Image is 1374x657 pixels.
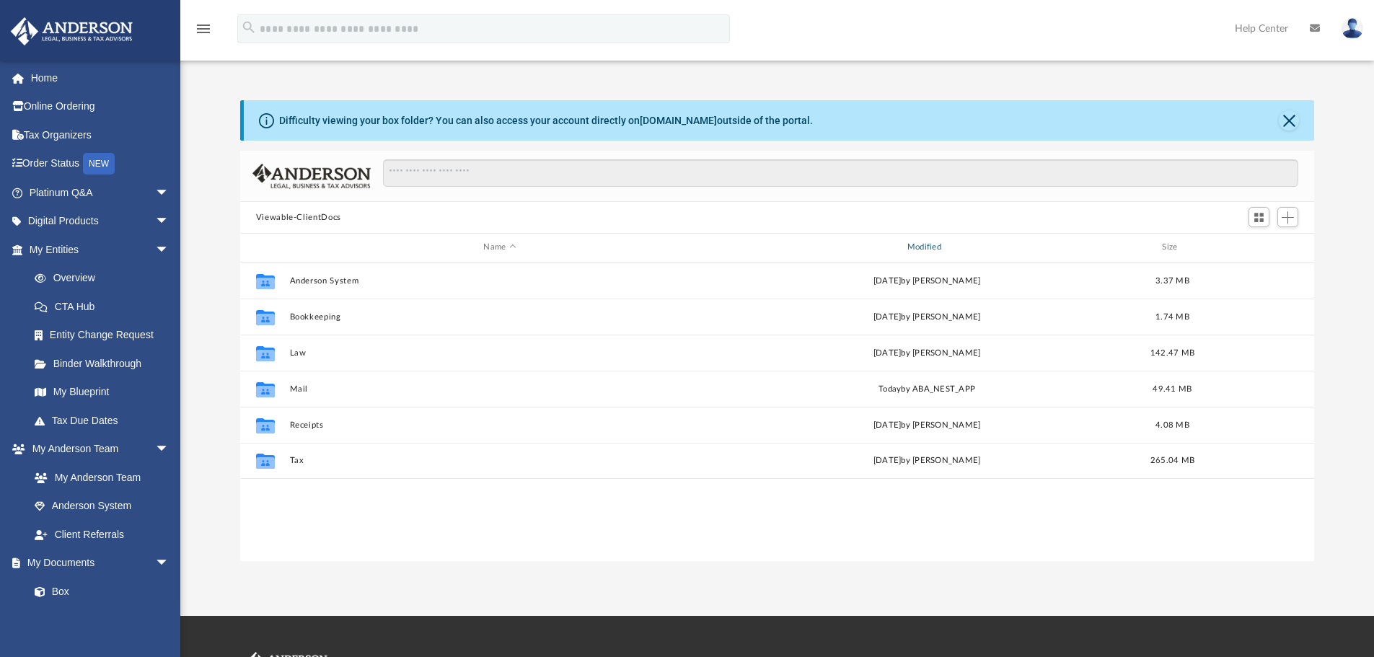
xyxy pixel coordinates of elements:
div: grid [240,263,1315,561]
div: id [1207,241,1308,254]
a: My Anderson Team [20,463,177,492]
span: 49.41 MB [1153,384,1192,392]
span: 1.74 MB [1155,312,1189,320]
div: Size [1143,241,1201,254]
a: CTA Hub [20,292,191,321]
i: menu [195,20,212,38]
a: My Entitiesarrow_drop_down [10,235,191,264]
img: User Pic [1342,18,1363,39]
span: 4.08 MB [1155,420,1189,428]
button: Bookkeeping [289,312,710,322]
div: NEW [83,153,115,175]
a: Tax Due Dates [20,406,191,435]
div: [DATE] by [PERSON_NAME] [716,274,1137,287]
span: arrow_drop_down [155,549,184,578]
div: [DATE] by [PERSON_NAME] [716,454,1137,467]
div: Difficulty viewing your box folder? You can also access your account directly on outside of the p... [279,113,813,128]
button: Add [1277,207,1299,227]
div: [DATE] by [PERSON_NAME] [716,418,1137,431]
span: 265.04 MB [1150,457,1194,464]
span: arrow_drop_down [155,207,184,237]
button: Viewable-ClientDocs [256,211,341,224]
div: by ABA_NEST_APP [716,382,1137,395]
span: arrow_drop_down [155,235,184,265]
a: My Blueprint [20,378,184,407]
button: Receipts [289,420,710,430]
a: My Anderson Teamarrow_drop_down [10,435,184,464]
a: Platinum Q&Aarrow_drop_down [10,178,191,207]
input: Search files and folders [383,159,1298,187]
a: Online Ordering [10,92,191,121]
div: id [247,241,283,254]
button: Mail [289,384,710,394]
a: Entity Change Request [20,321,191,350]
a: Digital Productsarrow_drop_down [10,207,191,236]
span: arrow_drop_down [155,178,184,208]
span: 3.37 MB [1155,276,1189,284]
div: [DATE] by [PERSON_NAME] [716,310,1137,323]
a: Home [10,63,191,92]
a: My Documentsarrow_drop_down [10,549,184,578]
div: [DATE] by [PERSON_NAME] [716,346,1137,359]
img: Anderson Advisors Platinum Portal [6,17,137,45]
button: Law [289,348,710,358]
a: Client Referrals [20,520,184,549]
a: Binder Walkthrough [20,349,191,378]
a: Order StatusNEW [10,149,191,179]
a: [DOMAIN_NAME] [640,115,717,126]
a: Meeting Minutes [20,606,184,635]
button: Tax [289,456,710,465]
i: search [241,19,257,35]
a: Box [20,577,177,606]
span: arrow_drop_down [155,435,184,464]
a: menu [195,27,212,38]
button: Anderson System [289,276,710,286]
span: 142.47 MB [1150,348,1194,356]
div: Name [289,241,710,254]
div: Modified [716,241,1137,254]
button: Close [1279,110,1299,131]
span: today [878,384,901,392]
a: Tax Organizers [10,120,191,149]
a: Anderson System [20,492,184,521]
button: Switch to Grid View [1249,207,1270,227]
a: Overview [20,264,191,293]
